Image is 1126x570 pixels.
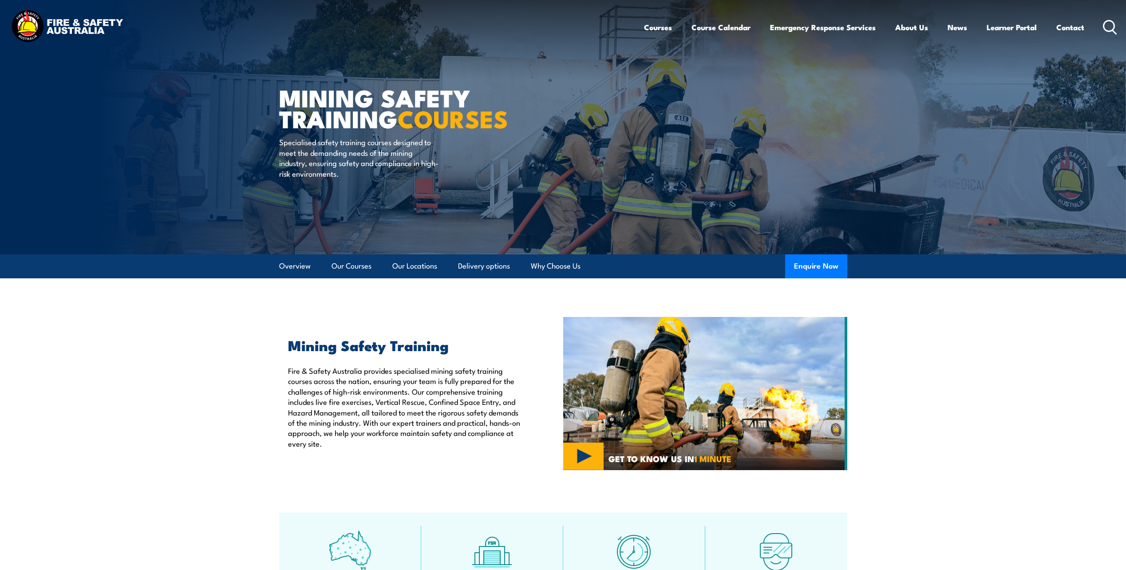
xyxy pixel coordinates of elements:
[279,87,498,128] h1: MINING SAFETY TRAINING
[398,99,508,136] strong: COURSES
[948,16,967,39] a: News
[392,254,437,278] a: Our Locations
[332,254,371,278] a: Our Courses
[1056,16,1084,39] a: Contact
[279,137,441,178] p: Specialised safety training courses designed to meet the demanding needs of the mining industry, ...
[644,16,672,39] a: Courses
[608,455,731,463] span: GET TO KNOW US IN
[288,339,522,351] h2: Mining Safety Training
[288,365,522,448] p: Fire & Safety Australia provides specialised mining safety training courses across the nation, en...
[895,16,928,39] a: About Us
[785,254,847,278] button: Enquire Now
[458,254,510,278] a: Delivery options
[531,254,581,278] a: Why Choose Us
[694,452,731,465] strong: 1 MINUTE
[563,317,847,471] img: MINING SAFETY TRAINING COURSES
[987,16,1037,39] a: Learner Portal
[691,16,751,39] a: Course Calendar
[770,16,876,39] a: Emergency Response Services
[279,254,311,278] a: Overview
